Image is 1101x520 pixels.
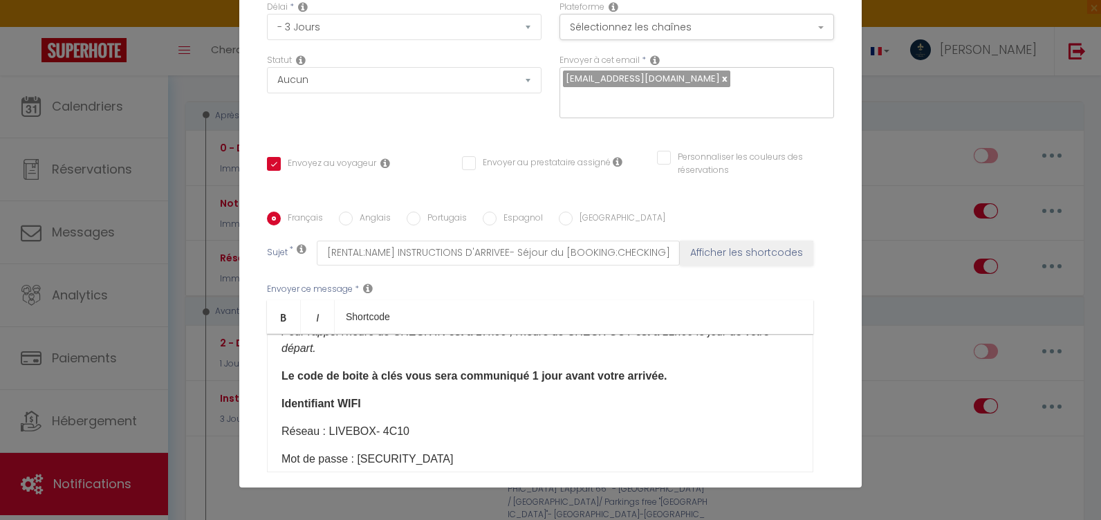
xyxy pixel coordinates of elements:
label: Anglais [353,212,391,227]
i: Recipient [650,55,660,66]
label: Plateforme [559,1,604,14]
strong: Le code de boite à clés vous sera communiqué 1 jour avant votre arrivée.​​​ [281,370,667,382]
label: Envoyer à cet email [559,54,640,67]
label: Envoyer ce message [267,283,353,296]
i: Action Time [298,1,308,12]
label: Espagnol [497,212,543,227]
button: Sélectionnez les chaînes [559,14,834,40]
i: Envoyer au voyageur [380,158,390,169]
label: Délai [267,1,288,14]
i: Booking status [296,55,306,66]
label: Sujet [267,246,288,261]
label: [GEOGRAPHIC_DATA] [573,212,665,227]
a: Bold [267,300,301,333]
label: Portugais [420,212,467,227]
strong: ​Identifiant WIFI [281,398,361,409]
label: Statut [267,54,292,67]
a: Shortcode [335,300,401,333]
p: Réseau : LIVEBOX- 4C10 [281,423,799,440]
label: Français [281,212,323,227]
a: Italic [301,300,335,333]
i: Envoyer au prestataire si il est assigné [613,156,622,167]
p: Mot de passe : [SECURITY_DATA] [281,451,799,467]
i: Subject [297,243,306,254]
span: [EMAIL_ADDRESS][DOMAIN_NAME] [566,72,720,85]
i: Message [363,283,373,294]
button: Afficher les shortcodes [680,241,813,266]
i: Action Channel [609,1,618,12]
